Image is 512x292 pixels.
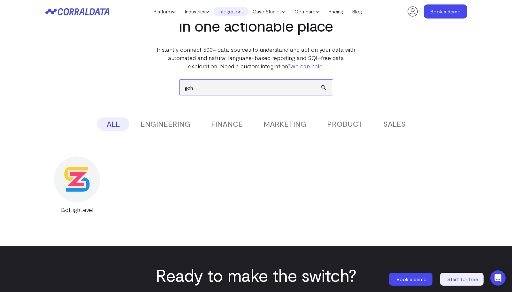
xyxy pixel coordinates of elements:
a: Compare [290,7,324,16]
a: Case Studies [248,7,290,16]
a: Platform [149,7,180,16]
button: ENGINEERING [131,117,200,131]
span: Book a demo [396,276,427,282]
a: Industries [180,7,214,16]
img: GoHighLevel [64,167,89,192]
a: Start for free [440,273,485,286]
p: Instantly connect 500+ data sources to understand and act on your data with automated and natural... [156,45,357,70]
div: GoHighLevel [45,206,109,214]
button: PRODUCT [317,117,372,131]
button: ALL [97,117,129,131]
div: Open Intercom Messenger [490,270,506,286]
a: GoHighLevel GoHighLevel [45,156,109,214]
a: Blog [348,7,366,16]
input: Search data sources [180,80,333,95]
a: Book a demo [389,273,434,286]
a: We can help. [290,63,324,70]
button: MARKETING [254,117,316,131]
a: Book a demo [424,4,467,19]
button: SALES [374,117,415,131]
a: Integrations [214,7,248,16]
a: Pricing [324,7,348,16]
span: Start for free [447,276,478,282]
button: FINANCE [202,117,252,131]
